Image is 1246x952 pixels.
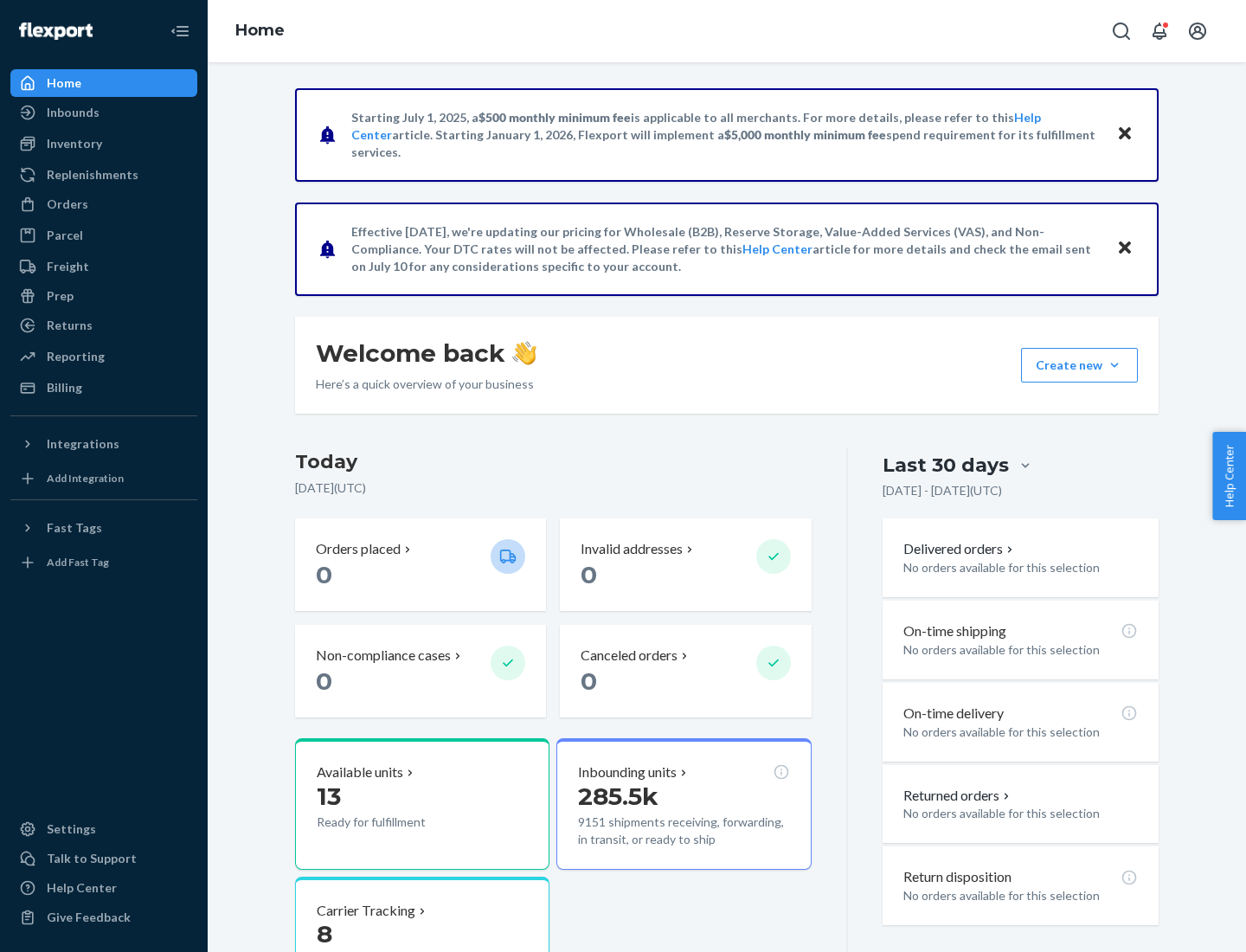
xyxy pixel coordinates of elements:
[295,625,546,717] button: Non-compliance cases 0
[883,452,1009,479] div: Last 30 days
[47,820,96,838] div: Settings
[1142,14,1177,48] button: Open notifications
[47,471,124,486] div: Add Integration
[10,222,197,249] a: Parcel
[1021,348,1138,383] button: Create new
[316,560,332,589] span: 0
[1180,14,1215,48] button: Open account menu
[317,919,332,949] span: 8
[47,227,83,244] div: Parcel
[317,901,415,921] p: Carrier Tracking
[10,514,197,542] button: Fast Tags
[903,621,1006,641] p: On-time shipping
[47,909,131,926] div: Give Feedback
[10,282,197,310] a: Prep
[316,646,451,666] p: Non-compliance cases
[10,253,197,280] a: Freight
[10,343,197,370] a: Reporting
[512,341,536,365] img: hand-wave emoji
[903,539,1017,559] button: Delivered orders
[1114,236,1136,261] button: Close
[316,539,401,559] p: Orders placed
[351,223,1100,275] p: Effective [DATE], we're updating our pricing for Wholesale (B2B), Reserve Storage, Value-Added Se...
[10,312,197,339] a: Returns
[316,376,536,393] p: Here’s a quick overview of your business
[742,241,812,256] a: Help Center
[47,135,102,152] div: Inventory
[47,258,89,275] div: Freight
[581,539,683,559] p: Invalid addresses
[47,74,81,92] div: Home
[163,14,197,48] button: Close Navigation
[295,738,549,870] button: Available units13Ready for fulfillment
[10,904,197,931] button: Give Feedback
[478,110,631,125] span: $500 monthly minimum fee
[295,518,546,611] button: Orders placed 0
[47,379,82,396] div: Billing
[581,666,597,696] span: 0
[10,99,197,126] a: Inbounds
[903,786,1013,806] button: Returned orders
[10,190,197,218] a: Orders
[560,518,811,611] button: Invalid addresses 0
[317,814,477,831] p: Ready for fulfillment
[317,762,403,782] p: Available units
[1104,14,1139,48] button: Open Search Box
[10,130,197,158] a: Inventory
[10,374,197,402] a: Billing
[10,549,197,576] a: Add Fast Tag
[903,559,1138,576] p: No orders available for this selection
[10,815,197,843] a: Settings
[578,762,677,782] p: Inbounding units
[578,814,789,848] p: 9151 shipments receiving, forwarding, in transit, or ready to ship
[903,641,1138,659] p: No orders available for this selection
[47,196,88,213] div: Orders
[317,782,341,811] span: 13
[10,161,197,189] a: Replenishments
[560,625,811,717] button: Canceled orders 0
[222,6,299,56] ol: breadcrumbs
[47,519,102,537] div: Fast Tags
[295,448,812,476] h3: Today
[47,850,137,867] div: Talk to Support
[581,560,597,589] span: 0
[1114,122,1136,147] button: Close
[578,782,658,811] span: 285.5k
[47,435,119,453] div: Integrations
[903,867,1012,887] p: Return disposition
[316,338,536,369] h1: Welcome back
[556,738,811,870] button: Inbounding units285.5k9151 shipments receiving, forwarding, in transit, or ready to ship
[10,845,197,872] a: Talk to Support
[295,479,812,497] p: [DATE] ( UTC )
[19,23,93,40] img: Flexport logo
[47,317,93,334] div: Returns
[47,166,138,183] div: Replenishments
[10,465,197,492] a: Add Integration
[10,430,197,458] button: Integrations
[316,666,332,696] span: 0
[351,109,1100,161] p: Starting July 1, 2025, a is applicable to all merchants. For more details, please refer to this a...
[235,21,285,40] a: Home
[47,104,100,121] div: Inbounds
[47,555,109,569] div: Add Fast Tag
[10,874,197,902] a: Help Center
[903,805,1138,822] p: No orders available for this selection
[903,887,1138,904] p: No orders available for this selection
[10,69,197,97] a: Home
[47,348,105,365] div: Reporting
[47,879,117,897] div: Help Center
[883,482,1002,499] p: [DATE] - [DATE] ( UTC )
[903,724,1138,741] p: No orders available for this selection
[581,646,678,666] p: Canceled orders
[724,127,886,142] span: $5,000 monthly minimum fee
[903,704,1004,724] p: On-time delivery
[1212,432,1246,520] button: Help Center
[47,287,74,305] div: Prep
